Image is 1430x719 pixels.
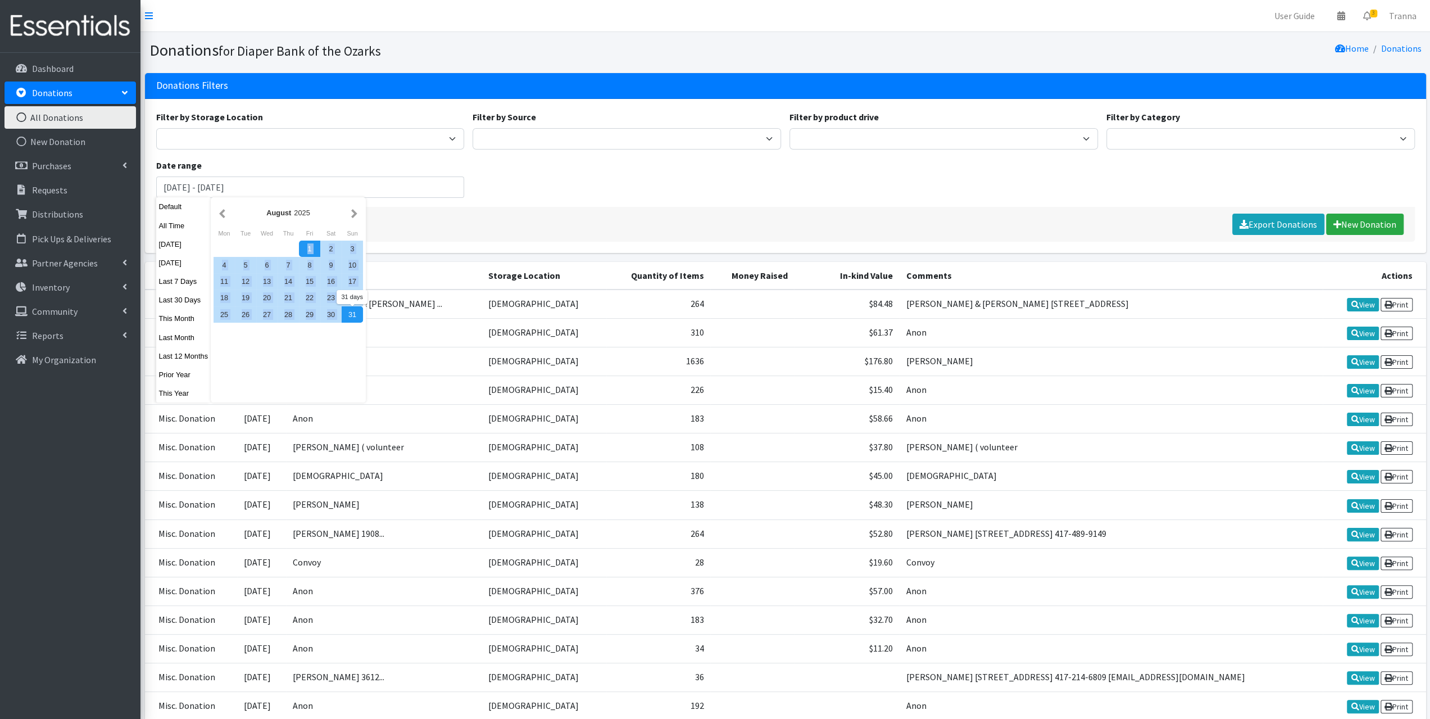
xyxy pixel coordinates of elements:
p: Partner Agencies [32,257,98,269]
p: Purchases [32,160,71,171]
label: Filter by Source [473,110,536,124]
p: Distributions [32,209,83,220]
button: All Time [156,218,211,234]
div: 7 [278,257,299,273]
td: 264 [606,519,710,548]
button: Prior Year [156,367,211,383]
div: 10 [342,257,363,273]
td: [DATE] [237,634,286,663]
td: [PERSON_NAME] [900,491,1323,519]
a: Requests [4,179,136,201]
img: HumanEssentials [4,7,136,45]
div: 1 [299,241,320,257]
a: View [1347,700,1379,713]
td: 108 [606,433,710,462]
td: $176.80 [794,347,899,376]
button: Last Month [156,329,211,346]
a: View [1347,298,1379,311]
button: Last 12 Months [156,348,211,364]
div: 6 [256,257,278,273]
td: [DATE] [237,519,286,548]
th: Source [145,262,238,290]
a: Inventory [4,276,136,299]
span: 3 [1370,10,1377,17]
td: 226 [606,376,710,404]
a: Tranna [1380,4,1426,27]
a: Print [1381,643,1413,656]
td: [PERSON_NAME] 1908... [286,519,482,548]
input: January 1, 2011 - December 31, 2011 [156,177,465,198]
td: 183 [606,605,710,634]
td: [DEMOGRAPHIC_DATA] [482,376,606,404]
div: 30 [320,306,342,323]
td: $57.00 [794,577,899,605]
a: Purchases [4,155,136,177]
h3: Donations Filters [156,80,228,92]
div: 9 [320,257,342,273]
td: [PERSON_NAME] 3612... [286,663,482,692]
a: View [1347,557,1379,570]
td: [DEMOGRAPHIC_DATA] [482,548,606,577]
td: [DEMOGRAPHIC_DATA] [482,405,606,433]
td: [PERSON_NAME] ( volunteer [900,433,1323,462]
a: View [1347,499,1379,513]
a: Export Donations [1232,214,1324,235]
td: [DEMOGRAPHIC_DATA] [286,462,482,491]
td: [PERSON_NAME] [900,347,1323,376]
td: [DATE] [237,605,286,634]
td: Anon [900,605,1323,634]
div: Friday [299,226,320,241]
div: 23 [320,290,342,306]
a: All Donations [4,106,136,129]
td: 376 [606,577,710,605]
td: [DEMOGRAPHIC_DATA] [482,491,606,519]
td: Anon [900,577,1323,605]
td: [PERSON_NAME] [STREET_ADDRESS] 417-214-6809 [EMAIL_ADDRESS][DOMAIN_NAME] [900,663,1323,692]
th: Details [286,262,482,290]
td: [DATE] [237,663,286,692]
td: [DATE] [237,462,286,491]
td: [DEMOGRAPHIC_DATA] [482,347,606,376]
label: Filter by Category [1106,110,1180,124]
div: 12 [235,273,256,290]
label: Filter by product drive [789,110,879,124]
td: Anon [286,318,482,347]
div: 17 [342,273,363,290]
a: Distributions [4,203,136,225]
div: 16 [320,273,342,290]
a: 3 [1354,4,1380,27]
td: [PERSON_NAME] ( volunteer [286,433,482,462]
a: New Donation [4,130,136,153]
td: 1636 [606,347,710,376]
div: 26 [235,306,256,323]
td: $84.48 [794,290,899,319]
div: 27 [256,306,278,323]
td: Misc. Donation [145,491,238,519]
strong: August [266,209,291,217]
div: Sunday [342,226,363,241]
a: Print [1381,614,1413,627]
a: View [1347,614,1379,627]
td: $61.37 [794,318,899,347]
td: [DATE] [237,548,286,577]
td: $52.80 [794,519,899,548]
td: Anon [286,577,482,605]
td: [DEMOGRAPHIC_DATA] [482,605,606,634]
a: Print [1381,355,1413,369]
a: Dashboard [4,57,136,80]
td: Anon [900,634,1323,663]
td: Misc. Donation [145,290,238,319]
a: View [1347,384,1379,397]
td: Misc. Donation [145,347,238,376]
div: 24 [342,290,363,306]
a: Print [1381,528,1413,541]
div: 8 [299,257,320,273]
td: [PERSON_NAME] & [PERSON_NAME] ... [286,290,482,319]
td: Misc. Donation [145,663,238,692]
td: [DEMOGRAPHIC_DATA] [482,577,606,605]
th: Money Raised [710,262,794,290]
td: 138 [606,491,710,519]
a: Print [1381,557,1413,570]
td: [PERSON_NAME] [286,347,482,376]
td: $11.20 [794,634,899,663]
